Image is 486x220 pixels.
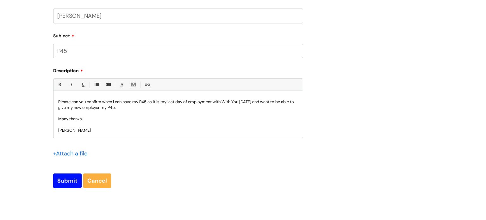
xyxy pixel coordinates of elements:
a: Font Color [118,81,126,89]
input: Submit [53,173,82,188]
label: Subject [53,31,303,39]
div: Attach a file [53,148,91,159]
p: Please can you confirm when I can have my P45 as it is my last day of employment with With You [D... [58,99,298,110]
a: Link [143,81,151,89]
a: Cancel [83,173,111,188]
a: Italic (Ctrl-I) [67,81,75,89]
a: • Unordered List (Ctrl-Shift-7) [92,81,100,89]
input: Your Name [53,9,303,23]
label: Description [53,66,303,73]
a: Bold (Ctrl-B) [55,81,63,89]
a: Back Color [129,81,137,89]
p: Many thanks [58,116,298,122]
a: Underline(Ctrl-U) [79,81,87,89]
a: 1. Ordered List (Ctrl-Shift-8) [104,81,112,89]
p: [PERSON_NAME] [58,128,298,133]
span: + [53,150,56,157]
